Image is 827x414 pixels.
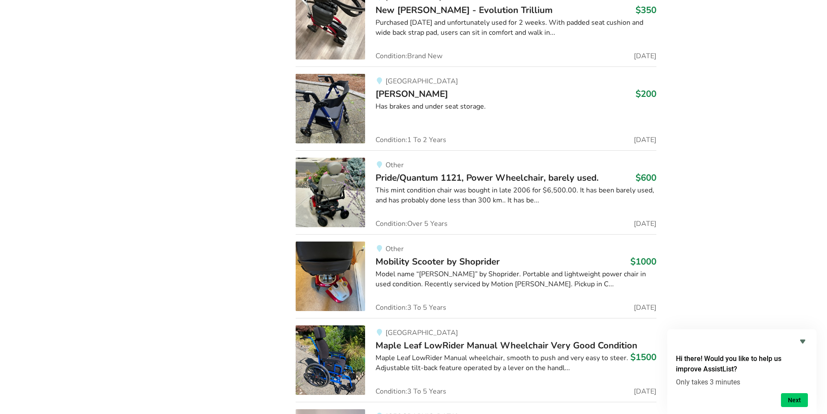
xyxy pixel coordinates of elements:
span: Other [385,160,404,170]
span: Condition: 3 To 5 Years [376,304,446,311]
span: New [PERSON_NAME] - Evolution Trillium [376,4,553,16]
span: Maple Leaf LowRider Manual Wheelchair Very Good Condition [376,339,637,351]
div: Has brakes and under seat storage. [376,102,656,112]
div: Hi there! Would you like to help us improve AssistList? [676,336,808,407]
span: [DATE] [634,304,656,311]
span: Condition: 1 To 2 Years [376,136,446,143]
div: This mint condition chair was bought in late 2006 for $6,500.00. It has been barely used, and has... [376,185,656,205]
h3: $600 [636,172,656,183]
img: mobility-mobility scooter by shoprider [296,242,365,311]
a: mobility-maple leaf lowrider manual wheelchair very good condition[GEOGRAPHIC_DATA]Maple Leaf Low... [296,318,656,402]
div: Model name “[PERSON_NAME]” by Shoprider. Portable and lightweight power chair in used condition. ... [376,269,656,289]
button: Next question [781,393,808,407]
span: [DATE] [634,220,656,227]
span: Other [385,244,404,254]
h3: $1500 [630,351,656,363]
h2: Hi there! Would you like to help us improve AssistList? [676,354,808,374]
span: Condition: Brand New [376,53,442,60]
a: mobility-mobility scooter by shoprider OtherMobility Scooter by Shoprider$1000Model name “[PERSON... [296,234,656,318]
a: mobility-walker[GEOGRAPHIC_DATA][PERSON_NAME]$200Has brakes and under seat storage.Condition:1 To... [296,66,656,150]
h3: $350 [636,4,656,16]
span: Condition: Over 5 Years [376,220,448,227]
img: mobility-pride/quantum 1121, power wheelchair, barely used. [296,158,365,227]
span: [DATE] [634,388,656,395]
p: Only takes 3 minutes [676,378,808,386]
img: mobility-maple leaf lowrider manual wheelchair very good condition [296,325,365,395]
span: [DATE] [634,136,656,143]
a: mobility-pride/quantum 1121, power wheelchair, barely used.OtherPride/Quantum 1121, Power Wheelch... [296,150,656,234]
span: Pride/Quantum 1121, Power Wheelchair, barely used. [376,172,599,184]
span: [PERSON_NAME] [376,88,448,100]
div: Maple Leaf LowRider Manual wheelchair, smooth to push and very easy to steer. Adjustable tilt-bac... [376,353,656,373]
span: Condition: 3 To 5 Years [376,388,446,395]
img: mobility-walker [296,74,365,143]
span: Mobility Scooter by Shoprider [376,255,500,268]
span: [GEOGRAPHIC_DATA] [385,76,458,86]
span: [GEOGRAPHIC_DATA] [385,328,458,338]
h3: $200 [636,88,656,99]
span: [DATE] [634,53,656,60]
button: Hide survey [797,336,808,347]
div: Purchased [DATE] and unfortunately used for 2 weeks. With padded seat cushion and wide back strap... [376,18,656,38]
h3: $1000 [630,256,656,267]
